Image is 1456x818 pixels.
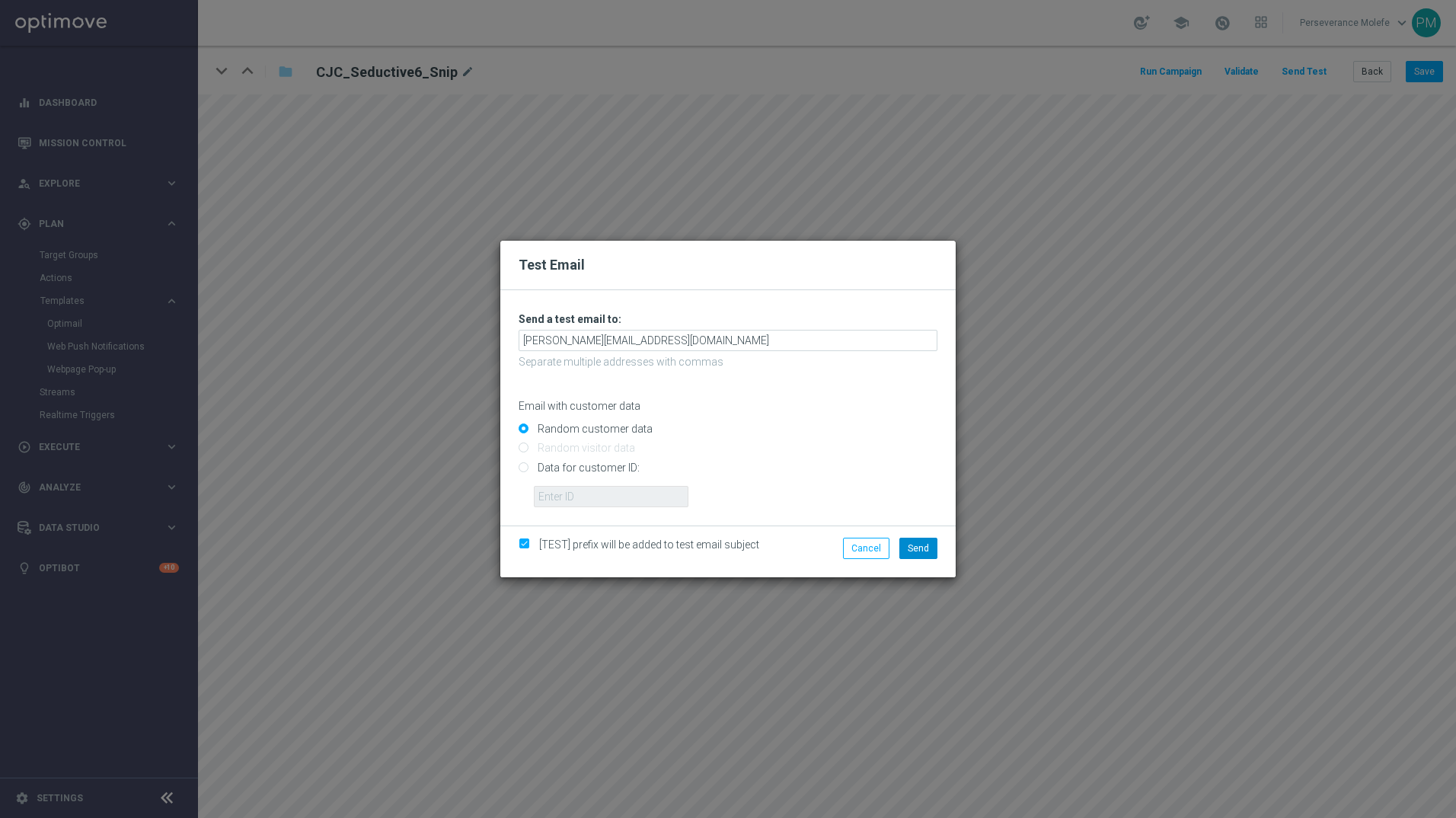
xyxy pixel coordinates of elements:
[539,538,759,551] span: [TEST] prefix will be added to test email subject
[908,543,929,554] span: Send
[534,422,653,436] label: Random customer data
[843,538,889,559] button: Cancel
[519,399,937,413] p: Email with customer data
[519,355,937,369] p: Separate multiple addresses with commas
[519,256,937,274] h2: Test Email
[899,538,937,559] button: Send
[519,312,937,326] h3: Send a test email to:
[534,486,688,507] input: Enter ID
